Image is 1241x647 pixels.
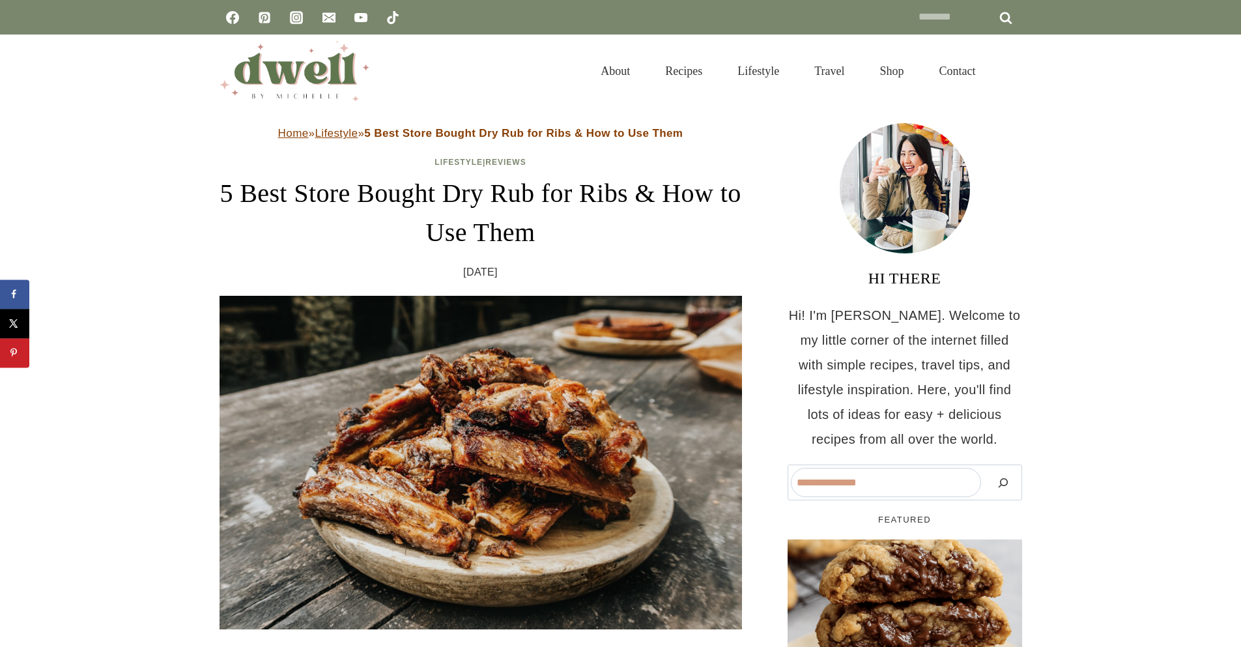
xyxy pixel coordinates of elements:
a: Lifestyle [315,127,358,139]
a: Contact [922,48,993,94]
a: TikTok [380,5,406,31]
a: Pinterest [251,5,278,31]
a: Email [316,5,342,31]
time: [DATE] [463,263,498,282]
a: YouTube [348,5,374,31]
a: Travel [797,48,862,94]
strong: 5 Best Store Bought Dry Rub for Ribs & How to Use Them [364,127,683,139]
a: Shop [862,48,921,94]
p: Hi! I'm [PERSON_NAME]. Welcome to my little corner of the internet filled with simple recipes, tr... [788,303,1022,452]
span: » » [278,127,683,139]
h5: FEATURED [788,513,1022,526]
nav: Primary Navigation [583,48,993,94]
a: Recipes [648,48,720,94]
a: Facebook [220,5,246,31]
a: About [583,48,648,94]
img: DWELL by michelle [220,41,369,101]
span: | [435,158,526,167]
a: Home [278,127,309,139]
a: Lifestyle [435,158,483,167]
button: Search [988,468,1019,497]
h3: HI THERE [788,266,1022,290]
a: Reviews [485,158,526,167]
a: Instagram [283,5,309,31]
a: Lifestyle [720,48,797,94]
button: View Search Form [1000,60,1022,82]
h1: 5 Best Store Bought Dry Rub for Ribs & How to Use Them [220,174,742,252]
img: best dry rubs for ribs on plate [220,296,742,630]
